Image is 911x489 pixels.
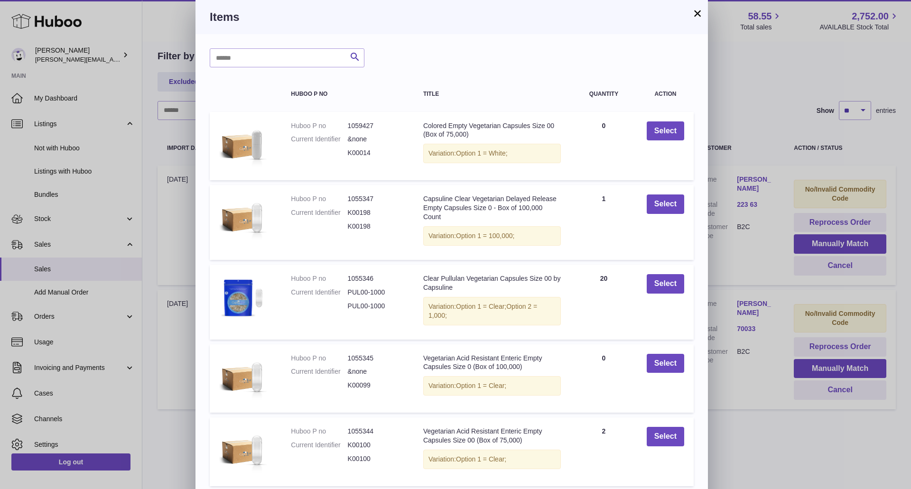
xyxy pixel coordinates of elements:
button: Select [647,427,684,446]
th: Huboo P no [281,82,414,107]
dd: K00198 [348,222,404,231]
dt: Current Identifier [291,135,347,144]
div: Variation: [423,450,561,469]
dt: Current Identifier [291,288,347,297]
span: Option 1 = Clear; [456,303,506,310]
img: Colored Empty Vegetarian Capsules Size 00 (Box of 75,000) [219,121,267,169]
dt: Huboo P no [291,427,347,436]
button: × [692,8,703,19]
dt: Huboo P no [291,354,347,363]
span: Option 1 = White; [456,149,508,157]
dd: &none [348,367,404,376]
dt: Huboo P no [291,194,347,203]
span: Option 1 = Clear; [456,382,506,389]
img: Vegetarian Acid Resistant Enteric Empty Capsules Size 00 (Box of 75,000) [219,427,267,474]
button: Select [647,121,684,141]
dd: 1055344 [348,427,404,436]
h3: Items [210,9,694,25]
div: Vegetarian Acid Resistant Enteric Empty Capsules Size 00 (Box of 75,000) [423,427,561,445]
div: Clear Pullulan Vegetarian Capsules Size 00 by Capsuline [423,274,561,292]
dt: Huboo P no [291,274,347,283]
dd: PUL00-1000 [348,302,404,311]
dd: K00198 [348,208,404,217]
button: Select [647,194,684,214]
dd: 1055345 [348,354,404,363]
th: Action [637,82,694,107]
div: Variation: [423,144,561,163]
dd: K00100 [348,441,404,450]
th: Quantity [570,82,637,107]
dd: &none [348,135,404,144]
button: Select [647,354,684,373]
dt: Current Identifier [291,208,347,217]
div: Colored Empty Vegetarian Capsules Size 00 (Box of 75,000) [423,121,561,139]
img: Vegetarian Acid Resistant Enteric Empty Capsules Size 0 (Box of 100,000) [219,354,267,401]
div: Variation: [423,297,561,325]
div: Variation: [423,376,561,396]
td: 1 [570,185,637,260]
td: 0 [570,112,637,181]
div: Vegetarian Acid Resistant Enteric Empty Capsules Size 0 (Box of 100,000) [423,354,561,372]
dd: K00014 [348,148,404,157]
dt: Current Identifier [291,367,347,376]
td: 2 [570,417,637,486]
th: Title [414,82,570,107]
img: Capsuline Clear Vegetarian Delayed Release Empty Capsules Size 0 - Box of 100,000 Count [219,194,267,242]
td: 0 [570,344,637,413]
dd: 1055346 [348,274,404,283]
dt: Current Identifier [291,441,347,450]
div: Capsuline Clear Vegetarian Delayed Release Empty Capsules Size 0 - Box of 100,000 Count [423,194,561,221]
dd: PUL00-1000 [348,288,404,297]
span: Option 2 = 1,000; [428,303,537,319]
img: Clear Pullulan Vegetarian Capsules Size 00 by Capsuline [219,274,267,322]
dd: K00100 [348,454,404,463]
span: Option 1 = 100,000; [456,232,514,240]
td: 20 [570,265,637,340]
dd: 1059427 [348,121,404,130]
dd: K00099 [348,381,404,390]
div: Variation: [423,226,561,246]
dd: 1055347 [348,194,404,203]
button: Select [647,274,684,294]
span: Option 1 = Clear; [456,455,506,463]
dt: Huboo P no [291,121,347,130]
